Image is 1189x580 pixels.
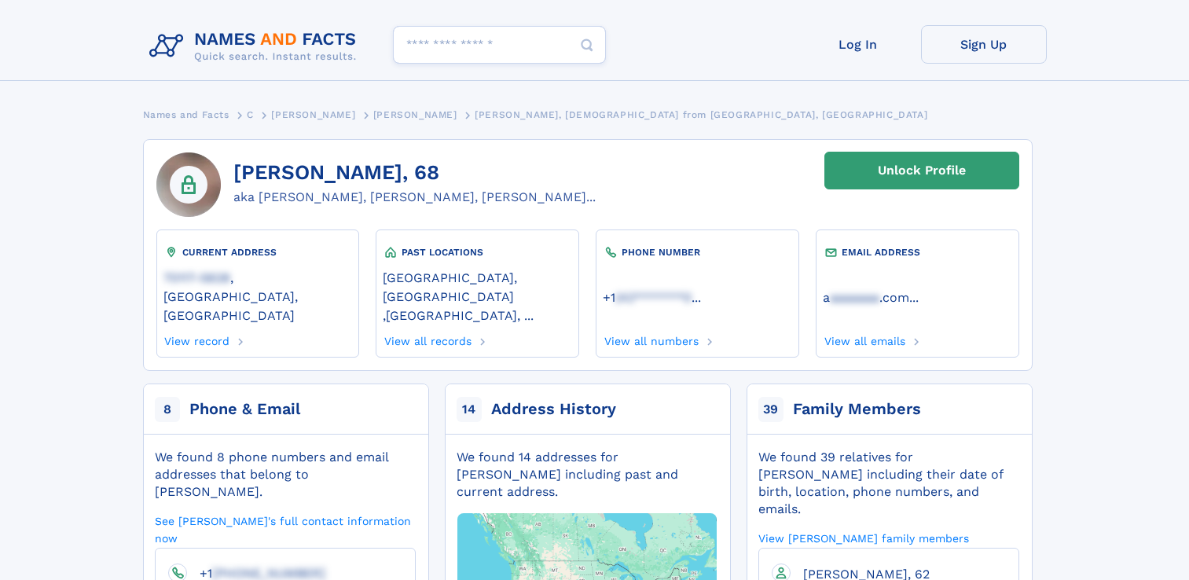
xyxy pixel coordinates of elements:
a: Unlock Profile [824,152,1019,189]
a: View [PERSON_NAME] family members [758,530,969,545]
a: [GEOGRAPHIC_DATA], ... [386,307,534,323]
span: 8 [155,397,180,422]
a: ... [603,290,791,305]
a: View all numbers [603,330,699,347]
div: , [383,260,571,330]
span: 70117-5828 [163,270,230,285]
div: Phone & Email [189,398,300,420]
a: [PERSON_NAME] [373,105,457,124]
a: +1[PHONE_NUMBER] [187,565,325,580]
span: [PERSON_NAME] [373,109,457,120]
a: Names and Facts [143,105,229,124]
a: ... [823,290,1011,305]
span: C [247,109,254,120]
input: search input [393,26,606,64]
a: 70117-5828, [GEOGRAPHIC_DATA], [GEOGRAPHIC_DATA] [163,269,352,323]
a: View all emails [823,330,905,347]
div: We found 39 relatives for [PERSON_NAME] including their date of birth, location, phone numbers, a... [758,449,1019,518]
a: C [247,105,254,124]
div: We found 8 phone numbers and email addresses that belong to [PERSON_NAME]. [155,449,416,501]
div: Address History [491,398,616,420]
a: Log In [795,25,921,64]
button: Search Button [568,26,606,64]
span: [PERSON_NAME], [DEMOGRAPHIC_DATA] from [GEOGRAPHIC_DATA], [GEOGRAPHIC_DATA] [475,109,927,120]
span: aaaaaaa [830,290,879,305]
h1: [PERSON_NAME], 68 [233,161,596,185]
div: Unlock Profile [878,152,966,189]
a: Sign Up [921,25,1047,64]
div: We found 14 addresses for [PERSON_NAME] including past and current address. [457,449,717,501]
div: aka [PERSON_NAME], [PERSON_NAME], [PERSON_NAME]... [233,188,596,207]
a: [GEOGRAPHIC_DATA], [GEOGRAPHIC_DATA] [383,269,571,304]
img: Logo Names and Facts [143,25,369,68]
a: See [PERSON_NAME]'s full contact information now [155,513,416,545]
a: View all records [383,330,472,347]
span: [PERSON_NAME] [271,109,355,120]
span: 14 [457,397,482,422]
a: [PERSON_NAME] [271,105,355,124]
div: Family Members [793,398,921,420]
div: PHONE NUMBER [603,244,791,260]
div: PAST LOCATIONS [383,244,571,260]
div: CURRENT ADDRESS [163,244,352,260]
a: aaaaaaaa.com [823,288,909,305]
a: View record [163,330,230,347]
span: 39 [758,397,783,422]
div: EMAIL ADDRESS [823,244,1011,260]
